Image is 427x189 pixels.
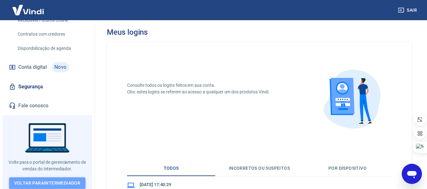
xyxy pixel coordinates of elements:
[313,62,392,141] img: logins.cdfbea16a7fea1d4e4a2.png
[52,62,69,72] span: Novo
[8,80,87,94] a: Segurança
[15,42,87,55] a: Disponibilização de agenda
[15,28,87,41] a: Contratos com credores
[8,99,87,113] a: Fale conosco
[9,177,86,189] a: Voltar paraIntermediador
[8,60,87,75] a: Conta digitalNovo
[127,82,269,95] p: Consulte todos os logins feitos em sua conta. Obs: estes logins se referem ao acesso a qualquer u...
[215,161,303,176] button: Incorretos ou suspeitos
[127,161,215,176] button: Todos
[397,4,419,16] button: Sair
[402,164,422,184] iframe: Botão para abrir a janela de mensagens, conversa em andamento
[8,0,49,20] img: Vindi
[15,14,87,27] a: Recebíveis Futuros Online
[140,181,226,188] p: [DATE] 17:40:29
[107,28,148,37] h3: Meus logins
[303,161,392,176] button: Por dispositivo
[18,63,47,72] span: Conta digital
